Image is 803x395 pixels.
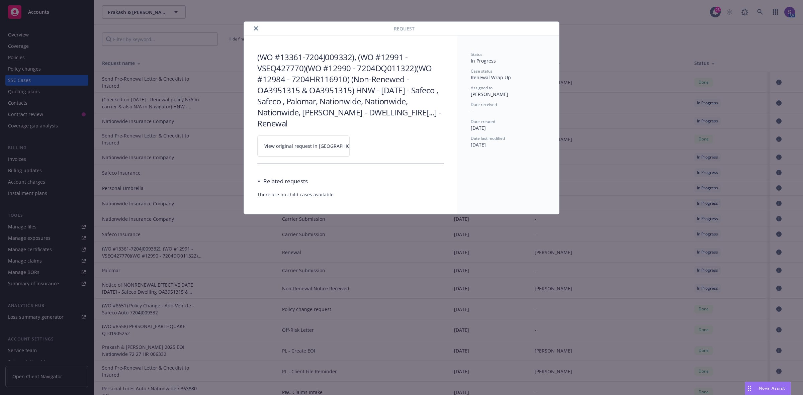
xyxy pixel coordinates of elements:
[471,91,508,97] span: [PERSON_NAME]
[257,52,444,129] h3: (WO #13361-7204J009332), (WO #12991 - VSEQ427770)(WO #12990 - 7204DQ011322)(WO #12984 - 7204HR116...
[471,52,482,57] span: Status
[471,108,472,114] span: -
[394,25,415,32] span: Request
[745,382,791,395] button: Nova Assist
[471,135,505,141] span: Date last modified
[257,177,308,186] div: Related requests
[471,58,496,64] span: In Progress
[257,135,350,157] a: View original request in [GEOGRAPHIC_DATA]
[759,385,785,391] span: Nova Assist
[471,74,511,81] span: Renewal Wrap Up
[471,141,486,148] span: [DATE]
[471,119,495,124] span: Date created
[471,125,486,131] span: [DATE]
[471,68,493,74] span: Case status
[263,177,308,186] h3: Related requests
[257,191,444,198] span: There are no child cases available.
[471,102,497,107] span: Date received
[745,382,753,395] div: Drag to move
[264,142,366,150] span: View original request in [GEOGRAPHIC_DATA]
[252,24,260,32] button: close
[471,85,493,91] span: Assigned to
